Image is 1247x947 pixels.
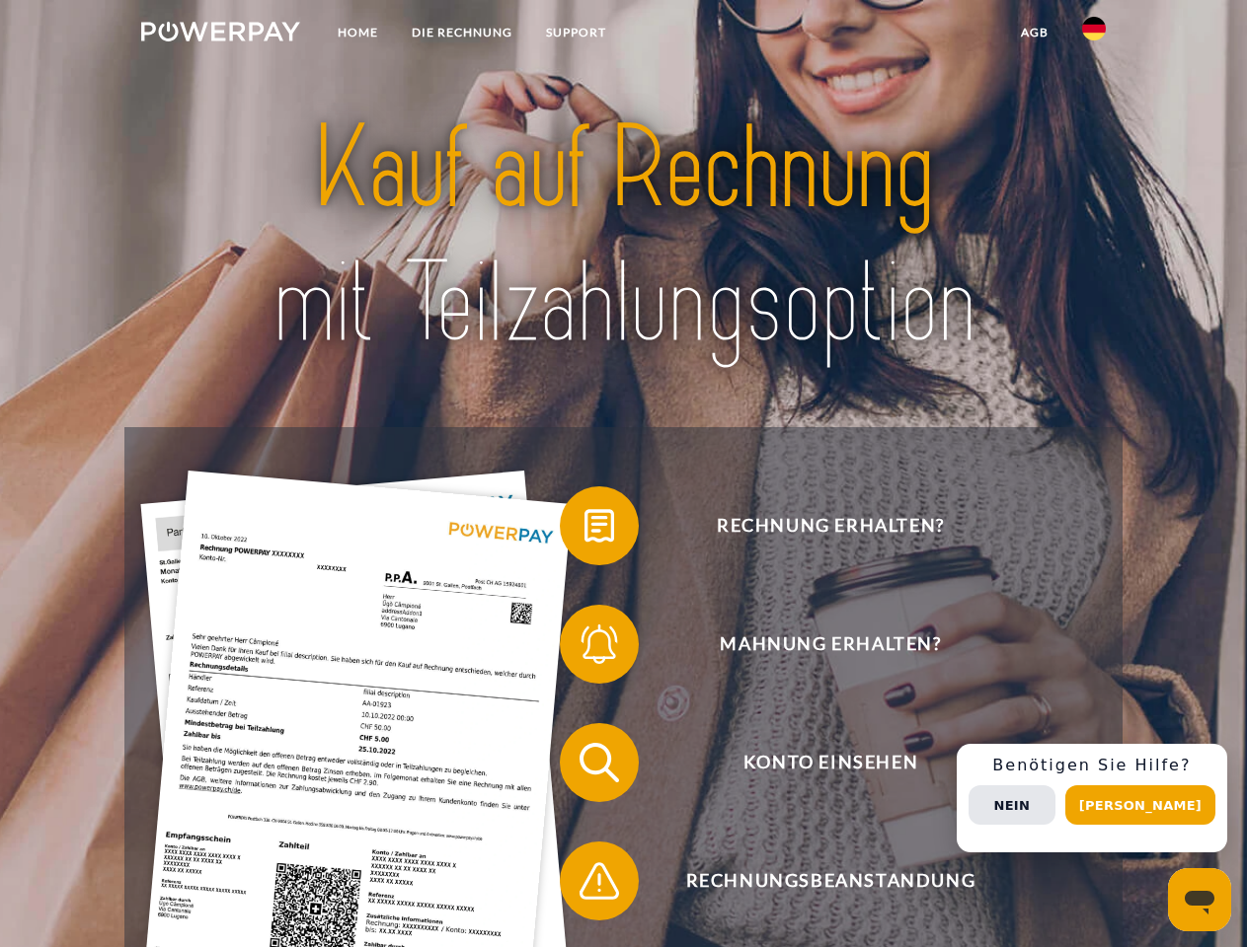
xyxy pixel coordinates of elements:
span: Konto einsehen [588,723,1072,802]
button: Nein [969,785,1055,825]
img: qb_bill.svg [575,501,624,550]
a: SUPPORT [529,15,623,50]
iframe: Schaltfläche zum Öffnen des Messaging-Fensters [1168,868,1231,931]
a: agb [1004,15,1065,50]
button: Mahnung erhalten? [560,605,1073,684]
button: Konto einsehen [560,723,1073,802]
img: qb_bell.svg [575,619,624,669]
span: Mahnung erhalten? [588,605,1072,684]
div: Schnellhilfe [957,744,1227,852]
h3: Benötigen Sie Hilfe? [969,756,1215,775]
img: qb_search.svg [575,738,624,787]
img: de [1082,17,1106,40]
img: title-powerpay_de.svg [189,95,1058,378]
img: qb_warning.svg [575,856,624,906]
button: Rechnung erhalten? [560,486,1073,565]
a: DIE RECHNUNG [395,15,529,50]
img: logo-powerpay-white.svg [141,22,300,41]
button: Rechnungsbeanstandung [560,841,1073,920]
button: [PERSON_NAME] [1065,785,1215,825]
span: Rechnungsbeanstandung [588,841,1072,920]
span: Rechnung erhalten? [588,486,1072,565]
a: Home [321,15,395,50]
